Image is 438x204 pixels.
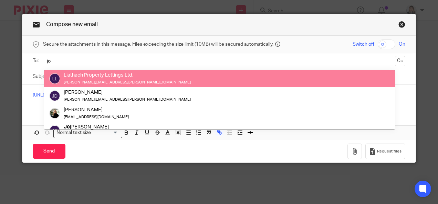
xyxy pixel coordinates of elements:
[49,73,60,84] img: svg%3E
[398,21,405,30] a: Close this dialog window
[64,115,129,119] small: [EMAIL_ADDRESS][DOMAIN_NAME]
[49,91,60,102] img: svg%3E
[33,144,65,159] input: Send
[93,129,118,136] input: Search for option
[64,72,191,79] div: Liathach Property Lettings Ltd.
[33,57,40,64] label: To:
[33,93,82,98] a: [URL][DOMAIN_NAME]
[353,41,374,48] span: Switch off
[43,41,273,48] span: Secure the attachments in this message. Files exceeding the size limit (10MB) will be secured aut...
[49,125,60,136] img: svg%3E
[33,73,51,80] label: Subject:
[64,124,129,131] div: [PERSON_NAME]
[395,56,405,66] button: Cc
[53,127,122,138] div: Search for option
[64,80,191,84] small: [PERSON_NAME][EMAIL_ADDRESS][PERSON_NAME][DOMAIN_NAME]
[64,89,191,96] div: [PERSON_NAME]
[365,144,405,159] button: Request files
[377,149,401,154] span: Request files
[64,98,191,102] small: [PERSON_NAME][EMAIL_ADDRESS][PERSON_NAME][DOMAIN_NAME]
[64,106,129,113] div: [PERSON_NAME]
[49,108,60,119] img: %233%20-%20Judi%20-%20HeadshotPro.png
[46,22,98,27] span: Compose new email
[399,41,405,48] span: On
[64,124,70,129] em: Jo
[55,129,93,136] span: Normal text size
